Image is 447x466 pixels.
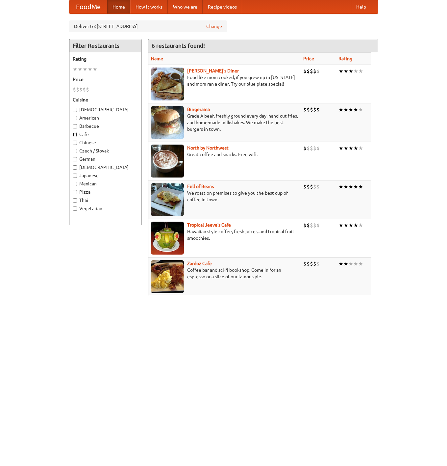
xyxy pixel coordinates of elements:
[87,66,92,73] li: ★
[358,183,363,190] li: ★
[310,106,313,113] li: $
[73,115,138,121] label: American
[83,66,87,73] li: ★
[73,189,138,195] label: Pizza
[73,106,138,113] label: [DEMOGRAPHIC_DATA]
[338,56,352,61] a: Rating
[151,228,298,241] p: Hawaiian style coffee, fresh juices, and tropical fruit smoothies.
[358,68,363,75] li: ★
[303,260,307,267] li: $
[310,260,313,267] li: $
[73,76,138,83] h5: Price
[152,42,205,49] ng-pluralize: 6 restaurants found!
[316,260,320,267] li: $
[151,151,298,158] p: Great coffee and snacks. Free wifi.
[187,68,239,73] a: [PERSON_NAME]'s Diner
[353,183,358,190] li: ★
[79,86,83,93] li: $
[343,260,348,267] li: ★
[307,145,310,152] li: $
[69,39,141,52] h4: Filter Restaurants
[307,106,310,113] li: $
[303,222,307,229] li: $
[83,86,86,93] li: $
[313,183,316,190] li: $
[353,68,358,75] li: ★
[151,56,163,61] a: Name
[151,74,298,87] p: Food like mom cooked, if you grew up in [US_STATE] and mom ran a diner. Try our blue plate special!
[187,184,214,189] a: Full of Beans
[151,260,184,293] img: zardoz.jpg
[316,145,320,152] li: $
[73,206,77,211] input: Vegetarian
[86,86,89,93] li: $
[316,222,320,229] li: $
[348,106,353,113] li: ★
[307,68,310,75] li: $
[353,260,358,267] li: ★
[73,180,138,187] label: Mexican
[358,106,363,113] li: ★
[316,106,320,113] li: $
[303,145,307,152] li: $
[187,145,229,151] a: North by Northwest
[73,182,77,186] input: Mexican
[303,106,307,113] li: $
[303,56,314,61] a: Price
[73,197,138,204] label: Thai
[151,145,184,178] img: north.jpg
[187,261,212,266] a: Zardoz Cafe
[92,66,97,73] li: ★
[69,0,107,14] a: FoodMe
[151,106,184,139] img: burgerama.jpg
[73,141,77,145] input: Chinese
[73,165,77,170] input: [DEMOGRAPHIC_DATA]
[313,260,316,267] li: $
[73,139,138,146] label: Chinese
[310,68,313,75] li: $
[73,149,77,153] input: Czech / Slovak
[187,107,210,112] a: Burgerama
[316,68,320,75] li: $
[348,222,353,229] li: ★
[343,68,348,75] li: ★
[348,145,353,152] li: ★
[76,86,79,93] li: $
[343,183,348,190] li: ★
[73,132,77,137] input: Cafe
[348,68,353,75] li: ★
[73,131,138,138] label: Cafe
[338,145,343,152] li: ★
[338,68,343,75] li: ★
[168,0,203,14] a: Who we are
[130,0,168,14] a: How it works
[313,106,316,113] li: $
[151,190,298,203] p: We roast on premises to give you the best cup of coffee in town.
[73,56,138,62] h5: Rating
[73,124,77,128] input: Barbecue
[73,156,138,162] label: German
[187,222,231,228] b: Tropical Jeeve's Cafe
[310,183,313,190] li: $
[353,106,358,113] li: ★
[73,198,77,203] input: Thai
[313,222,316,229] li: $
[73,116,77,120] input: American
[73,174,77,178] input: Japanese
[338,222,343,229] li: ★
[338,106,343,113] li: ★
[151,183,184,216] img: beans.jpg
[73,190,77,194] input: Pizza
[313,145,316,152] li: $
[151,222,184,255] img: jeeves.jpg
[358,260,363,267] li: ★
[73,66,78,73] li: ★
[307,183,310,190] li: $
[310,222,313,229] li: $
[313,68,316,75] li: $
[151,68,184,100] img: sallys.jpg
[316,183,320,190] li: $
